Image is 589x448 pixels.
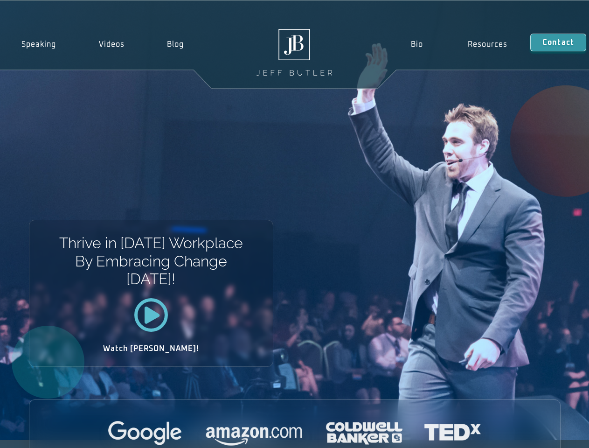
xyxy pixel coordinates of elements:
a: Resources [445,34,530,55]
span: Contact [542,39,574,46]
h1: Thrive in [DATE] Workplace By Embracing Change [DATE]! [58,234,243,288]
a: Videos [77,34,146,55]
h2: Watch [PERSON_NAME]! [62,345,240,352]
a: Contact [530,34,586,51]
a: Blog [146,34,205,55]
nav: Menu [388,34,530,55]
a: Bio [388,34,445,55]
